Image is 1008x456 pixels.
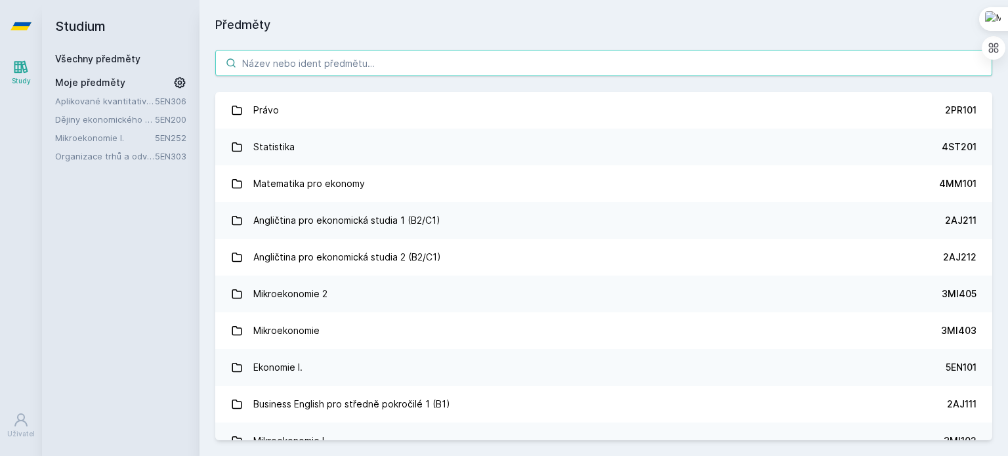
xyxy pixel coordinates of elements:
[215,276,992,312] a: Mikroekonomie 2 3MI405
[253,281,327,307] div: Mikroekonomie 2
[12,76,31,86] div: Study
[215,92,992,129] a: Právo 2PR101
[215,202,992,239] a: Angličtina pro ekonomická studia 1 (B2/C1) 2AJ211
[946,361,976,374] div: 5EN101
[3,405,39,446] a: Uživatel
[155,114,186,125] a: 5EN200
[215,50,992,76] input: Název nebo ident předmětu…
[253,391,450,417] div: Business English pro středně pokročilé 1 (B1)
[215,312,992,349] a: Mikroekonomie 3MI403
[253,318,320,344] div: Mikroekonomie
[942,287,976,301] div: 3MI405
[3,52,39,93] a: Study
[55,131,155,144] a: Mikroekonomie I.
[944,434,976,447] div: 3MI102
[215,239,992,276] a: Angličtina pro ekonomická studia 2 (B2/C1) 2AJ212
[55,113,155,126] a: Dějiny ekonomického myšlení
[215,349,992,386] a: Ekonomie I. 5EN101
[253,207,440,234] div: Angličtina pro ekonomická studia 1 (B2/C1)
[215,129,992,165] a: Statistika 4ST201
[155,96,186,106] a: 5EN306
[945,214,976,227] div: 2AJ211
[947,398,976,411] div: 2AJ111
[253,354,303,381] div: Ekonomie I.
[155,151,186,161] a: 5EN303
[943,251,976,264] div: 2AJ212
[253,134,295,160] div: Statistika
[941,324,976,337] div: 3MI403
[253,428,324,454] div: Mikroekonomie I
[215,386,992,423] a: Business English pro středně pokročilé 1 (B1) 2AJ111
[155,133,186,143] a: 5EN252
[55,150,155,163] a: Organizace trhů a odvětví
[55,53,140,64] a: Všechny předměty
[55,76,125,89] span: Moje předměty
[7,429,35,439] div: Uživatel
[253,244,441,270] div: Angličtina pro ekonomická studia 2 (B2/C1)
[942,140,976,154] div: 4ST201
[253,171,365,197] div: Matematika pro ekonomy
[253,97,279,123] div: Právo
[945,104,976,117] div: 2PR101
[215,165,992,202] a: Matematika pro ekonomy 4MM101
[939,177,976,190] div: 4MM101
[55,94,155,108] a: Aplikované kvantitativní metody I
[215,16,992,34] h1: Předměty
